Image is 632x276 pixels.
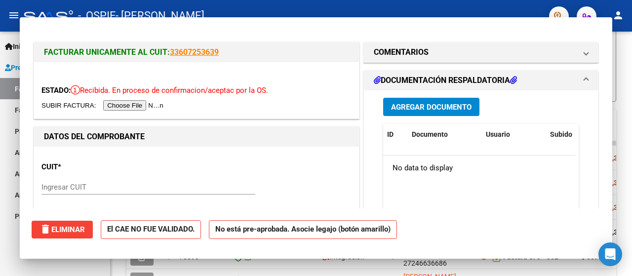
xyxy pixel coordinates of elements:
[5,62,95,73] span: Prestadores / Proveedores
[408,124,482,145] datatable-header-cell: Documento
[482,124,546,145] datatable-header-cell: Usuario
[387,130,394,138] span: ID
[170,47,219,57] a: 33607253639
[383,98,479,116] button: Agregar Documento
[546,124,595,145] datatable-header-cell: Subido
[39,223,51,235] mat-icon: delete
[8,9,20,21] mat-icon: menu
[374,75,517,86] h1: DOCUMENTACIÓN RESPALDATORIA
[32,221,93,238] button: Eliminar
[71,86,268,95] span: Recibida. En proceso de confirmacion/aceptac por la OS.
[5,41,30,52] span: Inicio
[364,71,598,90] mat-expansion-panel-header: DOCUMENTACIÓN RESPALDATORIA
[364,42,598,62] mat-expansion-panel-header: COMENTARIOS
[383,124,408,145] datatable-header-cell: ID
[383,156,576,180] div: No data to display
[41,86,71,95] span: ESTADO:
[116,5,204,27] span: - [PERSON_NAME]
[391,103,472,112] span: Agregar Documento
[39,225,85,234] span: Eliminar
[486,130,510,138] span: Usuario
[44,132,145,141] strong: DATOS DEL COMPROBANTE
[598,242,622,266] div: Open Intercom Messenger
[78,5,116,27] span: - OSPIF
[209,220,397,239] strong: No está pre-aprobada. Asocie legajo (botón amarillo)
[41,161,134,173] p: CUIT
[550,130,572,138] span: Subido
[44,47,170,57] span: FACTURAR UNICAMENTE AL CUIT:
[101,220,201,239] strong: El CAE NO FUE VALIDADO.
[374,46,429,58] h1: COMENTARIOS
[412,130,448,138] span: Documento
[503,253,558,261] strong: Factura C: 3 - 302
[612,9,624,21] mat-icon: person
